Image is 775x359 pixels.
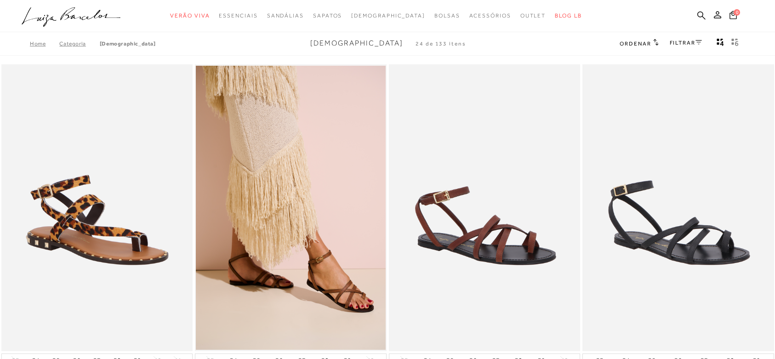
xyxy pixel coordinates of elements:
[351,7,425,24] a: noSubCategoriesText
[434,12,460,19] span: Bolsas
[434,7,460,24] a: categoryNavScreenReaderText
[469,12,511,19] span: Acessórios
[30,40,59,47] a: Home
[59,40,99,47] a: Categoria
[170,12,210,19] span: Verão Viva
[196,66,386,350] img: SANDÁLIA RASTEIRA EM COURO CARAMELO COM TIRAS CRUZADAS
[729,38,741,50] button: gridText6Desc
[313,12,342,19] span: Sapatos
[520,7,546,24] a: categoryNavScreenReaderText
[390,66,580,350] a: SANDÁLIA RASTEIRA EM COURO CAFÉ COM TIRAS CRUZADAS SANDÁLIA RASTEIRA EM COURO CAFÉ COM TIRAS CRUZ...
[416,40,466,47] span: 24 de 133 itens
[196,66,386,350] a: SANDÁLIA RASTEIRA EM COURO CARAMELO COM TIRAS CRUZADAS SANDÁLIA RASTEIRA EM COURO CARAMELO COM TI...
[310,39,403,47] span: [DEMOGRAPHIC_DATA]
[267,7,304,24] a: categoryNavScreenReaderText
[520,12,546,19] span: Outlet
[2,66,192,350] img: RASTEIRA DE DEDO EM ONÇA COM TIRAS CRUZADAS E TACHAS
[714,38,727,50] button: Mostrar 4 produtos por linha
[583,66,773,350] a: SANDÁLIA RASTEIRA EM COURO PRETO COM TIRAS CRUZADAS SANDÁLIA RASTEIRA EM COURO PRETO COM TIRAS CR...
[620,40,651,47] span: Ordenar
[727,10,740,23] button: 0
[583,66,773,350] img: SANDÁLIA RASTEIRA EM COURO PRETO COM TIRAS CRUZADAS
[219,12,257,19] span: Essenciais
[351,12,425,19] span: [DEMOGRAPHIC_DATA]
[100,40,156,47] a: [DEMOGRAPHIC_DATA]
[555,7,581,24] a: BLOG LB
[267,12,304,19] span: Sandálias
[734,9,740,16] span: 0
[170,7,210,24] a: categoryNavScreenReaderText
[2,66,192,350] a: RASTEIRA DE DEDO EM ONÇA COM TIRAS CRUZADAS E TACHAS RASTEIRA DE DEDO EM ONÇA COM TIRAS CRUZADAS ...
[313,7,342,24] a: categoryNavScreenReaderText
[469,7,511,24] a: categoryNavScreenReaderText
[670,40,702,46] a: FILTRAR
[390,66,580,350] img: SANDÁLIA RASTEIRA EM COURO CAFÉ COM TIRAS CRUZADAS
[219,7,257,24] a: categoryNavScreenReaderText
[555,12,581,19] span: BLOG LB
